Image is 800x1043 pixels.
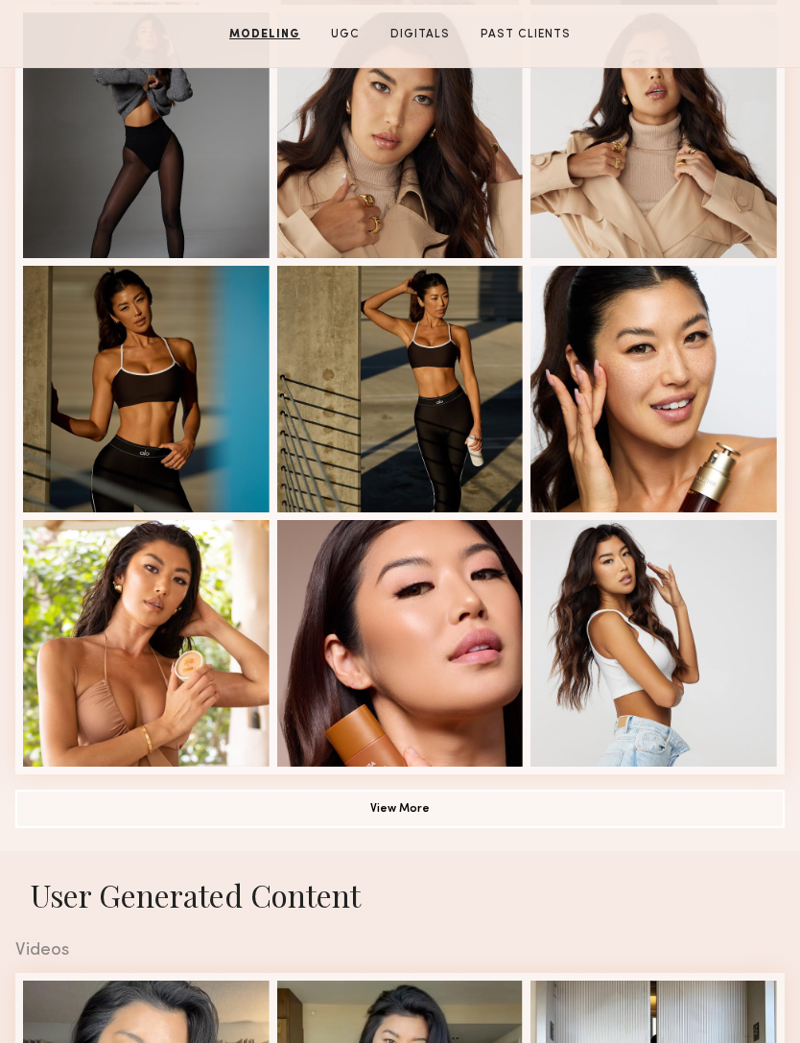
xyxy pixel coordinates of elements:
[323,26,367,43] a: UGC
[15,941,785,960] div: Videos
[383,26,458,43] a: Digitals
[15,790,785,828] button: View More
[473,26,578,43] a: Past Clients
[222,26,308,43] a: Modeling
